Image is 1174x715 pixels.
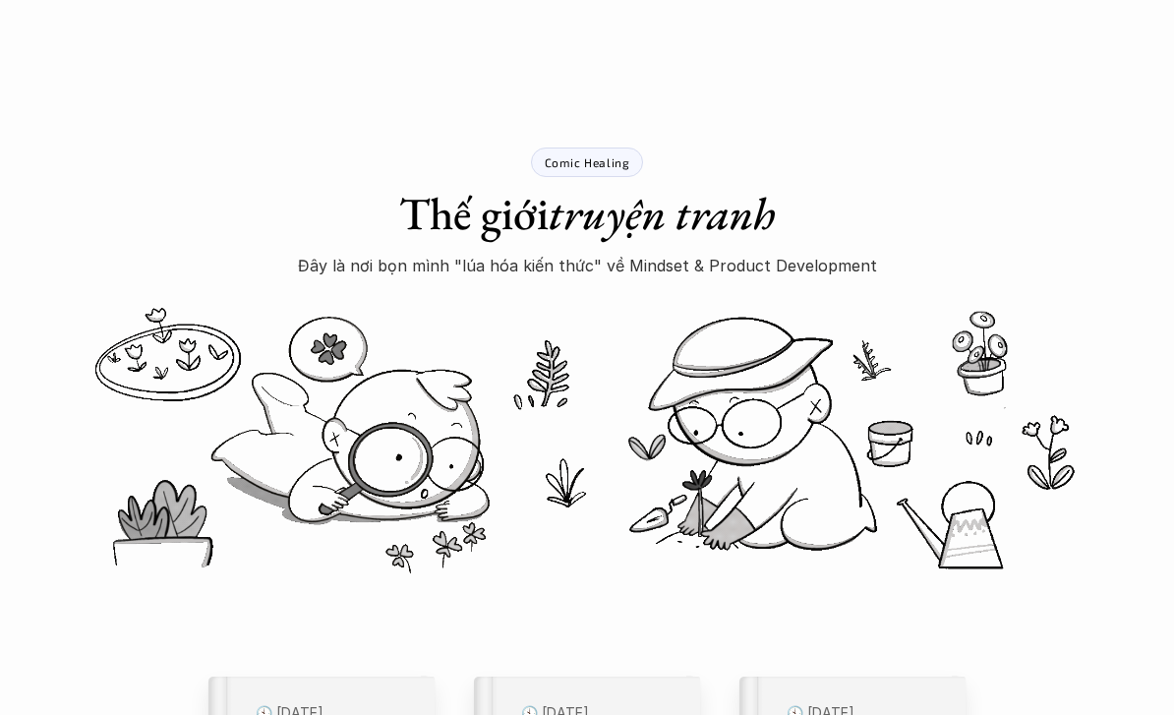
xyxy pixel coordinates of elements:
p: Đây là nơi bọn mình "lúa hóa kiến thức" về Mindset & Product Development [298,251,877,280]
p: Comic Healing [545,155,630,169]
em: truyện tranh [549,184,776,243]
h1: Thế giới [399,187,776,241]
